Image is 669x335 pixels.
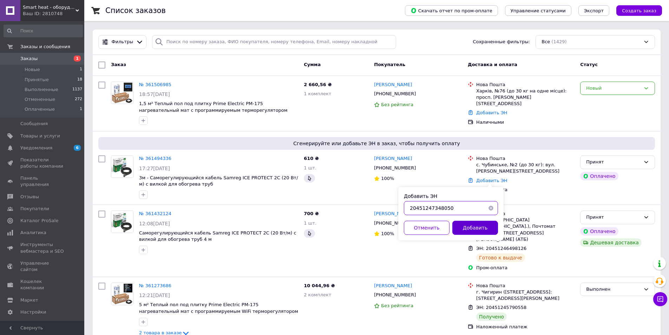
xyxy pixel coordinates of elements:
span: 18:57[DATE] [139,91,170,97]
div: Оплачено [580,172,618,180]
div: [PHONE_NUMBER] [373,163,417,173]
a: № 361432124 [139,211,171,216]
a: [PERSON_NAME] [374,82,412,88]
span: Статус [580,62,598,67]
div: Наложенный платеж [476,324,575,330]
a: № 361273686 [139,283,171,288]
span: Отзывы [20,194,39,200]
span: 12:08[DATE] [139,221,170,226]
span: 100% [381,231,394,236]
a: 3м - Саморегулирующийся кабель Samreg ICE PROTECT 2C (20 Вт/м) с вилкой для обогрева труб [139,175,298,187]
span: Инструменты вебмастера и SEO [20,241,65,254]
span: Сумма [304,62,321,67]
img: Фото товару [111,211,133,233]
div: [PHONE_NUMBER] [373,290,417,299]
a: Саморегулирующийся кабель Samreg ICE PROTECT 2C (20 Вт/м) с вилкой для обогрева труб 4 м [139,230,296,242]
span: Заказ [111,62,126,67]
input: Поиск [4,25,83,37]
span: 1 комплект [304,91,331,96]
span: Кошелек компании [20,278,65,291]
span: 2 660,56 ₴ [304,82,332,87]
span: Панель управления [20,175,65,188]
button: Добавить [452,221,498,235]
a: [PERSON_NAME] [374,283,412,289]
span: 2 комплект [304,292,331,297]
a: Создать заказ [609,8,662,13]
div: Выполнен [586,286,641,293]
img: Фото товару [111,156,133,178]
button: Очистить [484,201,498,215]
h1: Список заказов [105,6,166,15]
span: Без рейтинга [381,102,413,107]
span: 1 шт. [304,220,316,226]
img: Фото товару [111,82,133,104]
div: Принят [586,214,641,221]
a: Фото товару [111,82,133,104]
a: 5 м² Теплый пол под плитку Prime Electric PM-175 нагревательный мат c программируемым WiFi термор... [139,302,298,314]
button: Чат с покупателем [653,292,667,306]
a: 1,5 м² Теплый пол под плитку Prime Electric PM-175 нагревательный мат c программируемым терморегу... [139,101,288,113]
span: Товары и услуги [20,133,60,139]
span: Настройки [20,309,46,315]
span: Заказы [20,56,38,62]
span: Все [542,39,550,45]
div: Принят [586,159,641,166]
span: 610 ₴ [304,156,319,161]
button: Экспорт [578,5,609,16]
span: 272 [75,96,82,103]
span: 1 [80,106,82,112]
a: Фото товару [111,211,133,233]
span: Отмененные [25,96,55,103]
span: Управление сайтом [20,260,65,273]
div: Дешевая доставка [580,238,642,247]
span: 17:27[DATE] [139,166,170,171]
span: Уведомления [20,145,52,151]
div: [PHONE_NUMBER] [373,219,417,228]
span: 10 044,96 ₴ [304,283,335,288]
span: 12:21[DATE] [139,292,170,298]
div: г. [GEOGRAPHIC_DATA] ([GEOGRAPHIC_DATA].), Почтомат №45245: [STREET_ADDRESS][PERSON_NAME] (АТБ) [476,217,575,243]
span: Управление статусами [511,8,566,13]
span: 100% [381,176,394,181]
img: Фото товару [111,283,133,305]
span: 1 [80,66,82,73]
div: Нова Пошта [476,283,575,289]
span: Экспорт [584,8,604,13]
div: Харків, №76 (до 30 кг на одне місце): просп. [PERSON_NAME][STREET_ADDRESS] [476,88,575,107]
span: 6 [74,145,81,151]
span: Новые [25,66,40,73]
span: Маркет [20,297,38,303]
span: ЭН: 20451246498126 [476,246,526,251]
span: Каталог ProSale [20,218,58,224]
div: Нова Пошта [476,155,575,162]
span: 1 [74,56,81,62]
div: Готово к выдаче [476,253,525,262]
span: Покупатели [20,206,49,212]
div: с. Чубинське, №2 (до 30 кг): вул. [PERSON_NAME][STREET_ADDRESS] [476,162,575,174]
a: Фото товару [111,155,133,178]
span: Оплаченные [25,106,55,112]
div: г. Чигирин ([STREET_ADDRESS]: [STREET_ADDRESS][PERSON_NAME] [476,289,575,302]
div: Нова Пошта [476,211,575,217]
span: Сгенерируйте или добавьте ЭН в заказ, чтобы получить оплату [101,140,652,147]
span: Скачать отчет по пром-оплате [411,7,492,14]
div: Нова Пошта [476,82,575,88]
span: 1137 [72,86,82,93]
button: Управление статусами [505,5,571,16]
span: Заказы и сообщения [20,44,70,50]
label: Добавить ЭН [404,193,437,199]
button: Создать заказ [616,5,662,16]
span: Выполненные [25,86,58,93]
a: № 361494336 [139,156,171,161]
button: Скачать отчет по пром-оплате [405,5,498,16]
span: Сохраненные фильтры: [473,39,530,45]
div: Ваш ID: 2810748 [23,11,84,17]
span: Фильтры [112,39,133,45]
div: Новый [586,85,641,92]
span: Создать заказ [622,8,656,13]
span: Без рейтинга [381,303,413,308]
